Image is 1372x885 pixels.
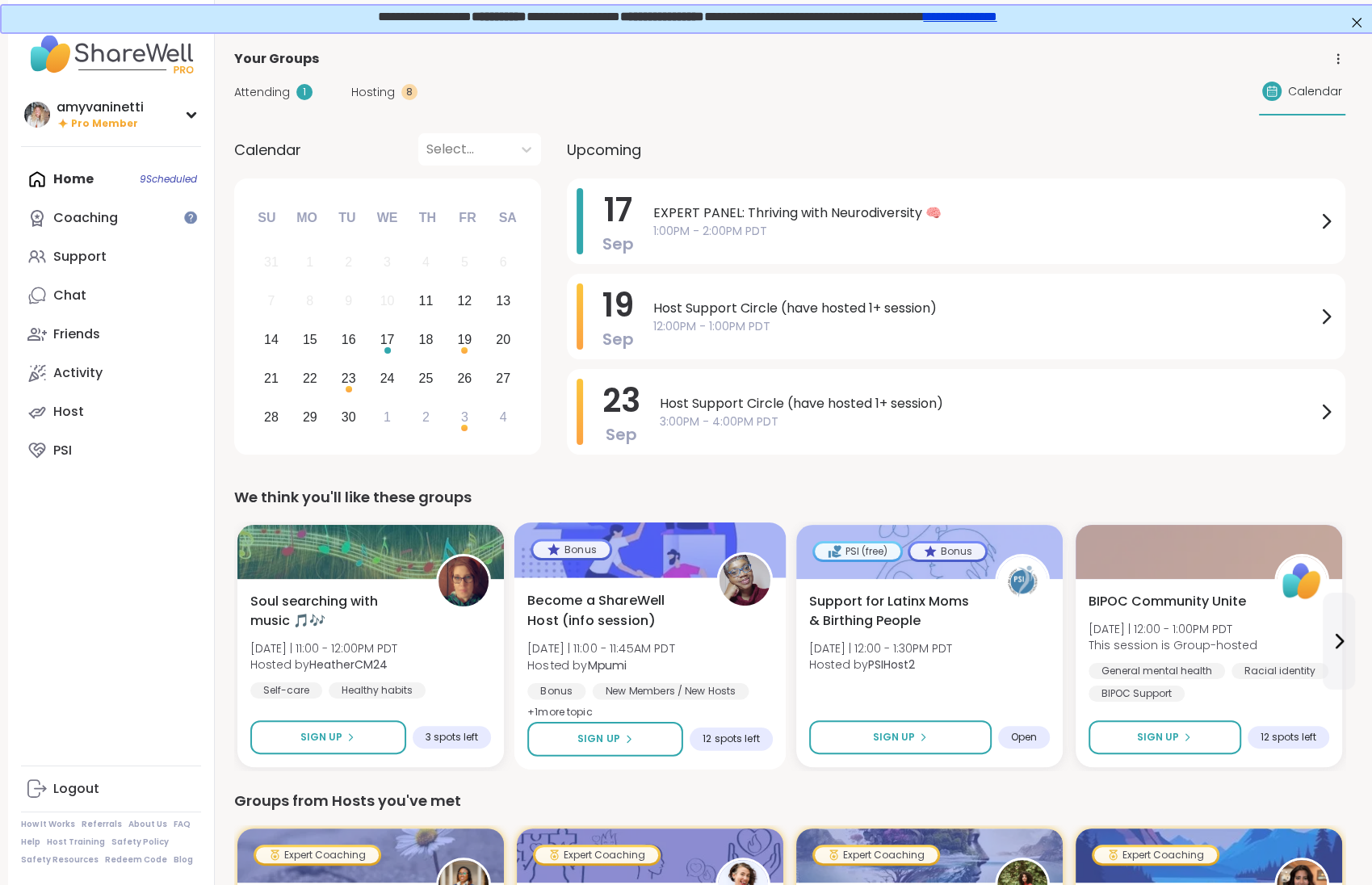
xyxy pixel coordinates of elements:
[660,394,1316,413] span: Host Support Circle (have hosted 1+ session)
[527,591,699,631] span: Become a ShareWell Host (info session)
[111,837,169,848] a: Safety Policy
[486,361,521,396] div: Choose Saturday, September 27th, 2025
[370,400,405,434] div: Choose Wednesday, October 1st, 2025
[184,211,197,224] iframe: Spotlight
[303,329,317,350] div: 15
[486,284,521,319] div: Choose Saturday, September 13th, 2025
[496,329,510,350] div: 20
[447,245,482,280] div: Not available Friday, September 5th, 2025
[267,290,275,312] div: 7
[21,392,201,431] a: Host
[250,592,418,631] span: Soul searching with music 🎵🎶
[82,819,122,830] a: Referrals
[447,400,482,434] div: Choose Friday, October 3rd, 2025
[384,251,391,273] div: 3
[873,730,915,744] span: Sign Up
[21,199,201,237] a: Coaching
[351,84,395,101] span: Hosting
[419,290,434,312] div: 11
[489,200,525,236] div: Sa
[438,556,489,606] img: HeatherCM24
[450,200,485,236] div: Fr
[401,84,417,100] div: 8
[1089,637,1257,653] span: This session is Group-hosted
[71,117,138,131] span: Pro Member
[303,367,317,389] div: 22
[292,284,327,319] div: Not available Monday, September 8th, 2025
[419,367,434,389] div: 25
[105,854,167,866] a: Redeem Code
[250,720,406,754] button: Sign Up
[345,251,352,273] div: 2
[128,819,167,830] a: About Us
[53,248,107,266] div: Support
[249,200,284,236] div: Su
[24,102,50,128] img: amyvaninetti
[653,318,1316,335] span: 12:00PM - 1:00PM PDT
[250,682,322,698] div: Self-care
[296,84,313,100] div: 1
[384,406,391,428] div: 1
[254,245,289,280] div: Not available Sunday, August 31st, 2025
[486,323,521,358] div: Choose Saturday, September 20th, 2025
[868,656,915,673] b: PSIHost2
[567,139,641,161] span: Upcoming
[653,203,1316,223] span: EXPERT PANEL: Thriving with Neurodiversity 🧠
[447,284,482,319] div: Choose Friday, September 12th, 2025
[342,329,356,350] div: 16
[486,400,521,434] div: Choose Saturday, October 4th, 2025
[47,837,105,848] a: Host Training
[660,413,1316,430] span: 3:00PM - 4:00PM PDT
[21,276,201,315] a: Chat
[496,290,510,312] div: 13
[234,486,1345,509] div: We think you'll like these groups
[264,406,279,428] div: 28
[234,139,301,161] span: Calendar
[264,329,279,350] div: 14
[653,223,1316,240] span: 1:00PM - 2:00PM PDT
[527,722,683,757] button: Sign Up
[809,656,952,673] span: Hosted by
[409,284,443,319] div: Choose Thursday, September 11th, 2025
[1261,731,1316,744] span: 12 spots left
[409,323,443,358] div: Choose Thursday, September 18th, 2025
[486,245,521,280] div: Not available Saturday, September 6th, 2025
[426,731,478,744] span: 3 spots left
[292,400,327,434] div: Choose Monday, September 29th, 2025
[577,732,619,746] span: Sign Up
[1288,83,1342,100] span: Calendar
[53,403,84,421] div: Host
[256,847,379,863] div: Expert Coaching
[419,329,434,350] div: 18
[331,245,366,280] div: Not available Tuesday, September 2nd, 2025
[500,251,507,273] div: 6
[527,656,675,673] span: Hosted by
[329,682,426,698] div: Healthy habits
[292,245,327,280] div: Not available Monday, September 1st, 2025
[703,732,759,745] span: 12 spots left
[174,819,191,830] a: FAQ
[422,251,430,273] div: 4
[53,325,100,343] div: Friends
[1011,731,1037,744] span: Open
[234,84,290,101] span: Attending
[254,400,289,434] div: Choose Sunday, September 28th, 2025
[21,854,99,866] a: Safety Resources
[500,406,507,428] div: 4
[533,541,610,557] div: Bonus
[380,290,395,312] div: 10
[380,329,395,350] div: 17
[331,284,366,319] div: Not available Tuesday, September 9th, 2025
[809,640,952,656] span: [DATE] | 12:00 - 1:30PM PDT
[997,556,1047,606] img: PSIHost2
[21,837,40,848] a: Help
[342,406,356,428] div: 30
[174,854,193,866] a: Blog
[457,367,472,389] div: 26
[53,780,99,798] div: Logout
[535,847,658,863] div: Expert Coaching
[53,442,72,459] div: PSI
[527,683,585,699] div: Bonus
[250,640,397,656] span: [DATE] | 11:00 - 12:00PM PDT
[306,290,313,312] div: 8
